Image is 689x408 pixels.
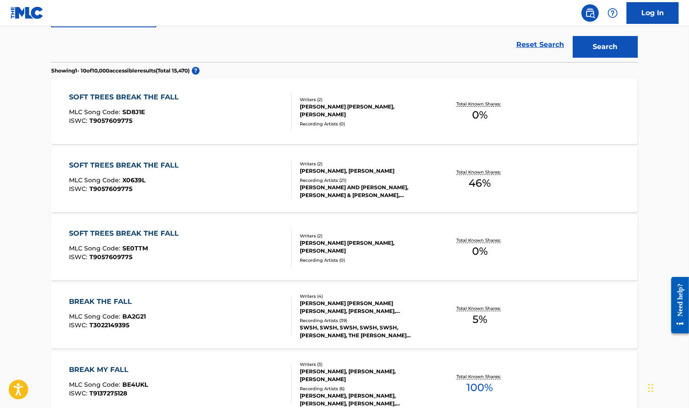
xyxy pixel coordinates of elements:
span: MLC Song Code : [69,381,122,388]
div: SWSH, SWSH, SWSH, SWSH, SWSH, [PERSON_NAME], THE [PERSON_NAME] BROTHERS [300,324,431,339]
p: Total Known Shares: [456,169,503,175]
p: Total Known Shares: [456,101,503,107]
span: MLC Song Code : [69,108,122,116]
span: MLC Song Code : [69,244,122,252]
span: ISWC : [69,185,89,193]
div: [PERSON_NAME], [PERSON_NAME], [PERSON_NAME], [PERSON_NAME], [PERSON_NAME] [300,392,431,408]
span: 100 % [466,380,493,395]
iframe: Resource Center [665,270,689,340]
div: Help [604,4,621,22]
span: ISWC : [69,117,89,125]
span: SE0TTM [122,244,148,252]
p: Total Known Shares: [456,305,503,312]
div: Recording Artists ( 21 ) [300,177,431,184]
div: [PERSON_NAME] [PERSON_NAME], [PERSON_NAME] [300,103,431,118]
span: T9057609775 [89,253,132,261]
span: ISWC : [69,253,89,261]
span: T9057609775 [89,185,132,193]
span: X0639L [122,176,145,184]
div: SOFT TREES BREAK THE FALL [69,228,183,239]
div: Writers ( 2 ) [300,161,431,167]
a: SOFT TREES BREAK THE FALLMLC Song Code:SE0TTMISWC:T9057609775Writers (2)[PERSON_NAME] [PERSON_NAM... [51,215,638,280]
span: 5 % [472,312,487,327]
div: Writers ( 2 ) [300,233,431,239]
p: Total Known Shares: [456,373,503,380]
a: BREAK THE FALLMLC Song Code:BA2G21ISWC:T3022149395Writers (4)[PERSON_NAME] [PERSON_NAME] [PERSON_... [51,283,638,349]
a: SOFT TREES BREAK THE FALLMLC Song Code:X0639LISWC:T9057609775Writers (2)[PERSON_NAME], [PERSON_NA... [51,147,638,212]
div: Recording Artists ( 6 ) [300,385,431,392]
div: BREAK THE FALL [69,296,146,307]
div: [PERSON_NAME] [PERSON_NAME], [PERSON_NAME] [300,239,431,255]
p: Total Known Shares: [456,237,503,243]
iframe: Chat Widget [646,366,689,408]
span: 0 % [472,243,488,259]
span: ISWC : [69,389,89,397]
div: Recording Artists ( 0 ) [300,121,431,127]
img: search [585,8,595,18]
div: BREAK MY FALL [69,365,148,375]
button: Search [573,36,638,58]
span: MLC Song Code : [69,176,122,184]
span: T9057609775 [89,117,132,125]
span: ISWC : [69,321,89,329]
span: BE4UKL [122,381,148,388]
div: Recording Artists ( 39 ) [300,317,431,324]
div: Recording Artists ( 0 ) [300,257,431,263]
span: ? [192,67,200,75]
span: 46 % [469,175,491,191]
span: T3022149395 [89,321,129,329]
span: SD8J1E [122,108,145,116]
span: MLC Song Code : [69,313,122,320]
div: SOFT TREES BREAK THE FALL [69,160,183,171]
div: SOFT TREES BREAK THE FALL [69,92,183,102]
img: help [607,8,618,18]
span: 0 % [472,107,488,123]
a: Public Search [581,4,599,22]
span: BA2G21 [122,313,146,320]
a: SOFT TREES BREAK THE FALLMLC Song Code:SD8J1EISWC:T9057609775Writers (2)[PERSON_NAME] [PERSON_NAM... [51,79,638,144]
div: Drag [648,375,653,401]
img: MLC Logo [10,7,44,19]
div: Writers ( 2 ) [300,96,431,103]
div: Writers ( 4 ) [300,293,431,299]
span: T9137275128 [89,389,127,397]
a: Reset Search [512,35,568,54]
div: [PERSON_NAME] AND [PERSON_NAME], [PERSON_NAME] & [PERSON_NAME], [PERSON_NAME] AND [PERSON_NAME], ... [300,184,431,199]
div: [PERSON_NAME], [PERSON_NAME] [300,167,431,175]
div: [PERSON_NAME], [PERSON_NAME], [PERSON_NAME] [300,368,431,383]
div: [PERSON_NAME] [PERSON_NAME] [PERSON_NAME], [PERSON_NAME], [PERSON_NAME] [PERSON_NAME] [300,299,431,315]
p: Showing 1 - 10 of 10,000 accessible results (Total 15,470 ) [51,67,190,75]
div: Writers ( 3 ) [300,361,431,368]
a: Log In [627,2,679,24]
